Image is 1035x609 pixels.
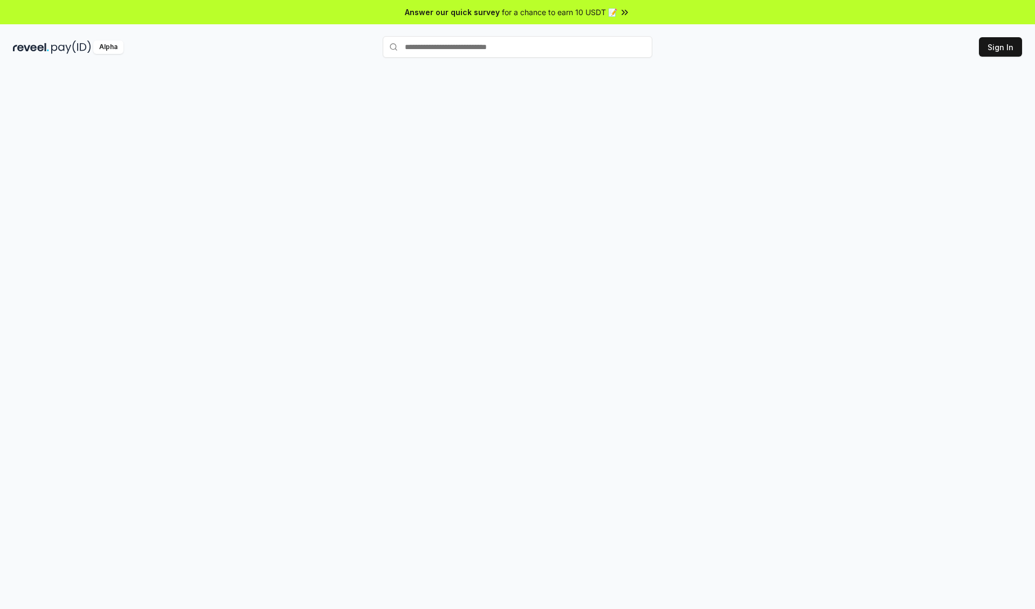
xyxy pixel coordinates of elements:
img: reveel_dark [13,40,49,54]
span: for a chance to earn 10 USDT 📝 [502,6,617,18]
button: Sign In [979,37,1022,57]
div: Alpha [93,40,123,54]
img: pay_id [51,40,91,54]
span: Answer our quick survey [405,6,500,18]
